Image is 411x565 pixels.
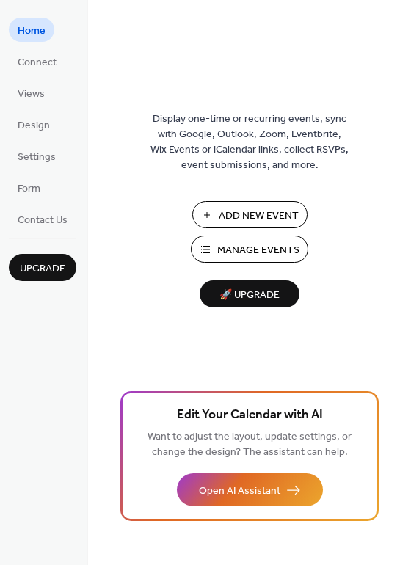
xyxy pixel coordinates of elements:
[177,405,323,426] span: Edit Your Calendar with AI
[199,484,280,499] span: Open AI Assistant
[9,112,59,136] a: Design
[9,81,54,105] a: Views
[191,236,308,263] button: Manage Events
[200,280,299,307] button: 🚀 Upgrade
[9,144,65,168] a: Settings
[192,201,308,228] button: Add New Event
[9,175,49,200] a: Form
[150,112,349,173] span: Display one-time or recurring events, sync with Google, Outlook, Zoom, Eventbrite, Wix Events or ...
[9,207,76,231] a: Contact Us
[18,118,50,134] span: Design
[18,23,46,39] span: Home
[219,208,299,224] span: Add New Event
[9,254,76,281] button: Upgrade
[18,181,40,197] span: Form
[177,473,323,506] button: Open AI Assistant
[18,213,68,228] span: Contact Us
[9,18,54,42] a: Home
[18,87,45,102] span: Views
[217,243,299,258] span: Manage Events
[18,55,57,70] span: Connect
[148,427,352,462] span: Want to adjust the layout, update settings, or change the design? The assistant can help.
[9,49,65,73] a: Connect
[20,261,65,277] span: Upgrade
[208,285,291,305] span: 🚀 Upgrade
[18,150,56,165] span: Settings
